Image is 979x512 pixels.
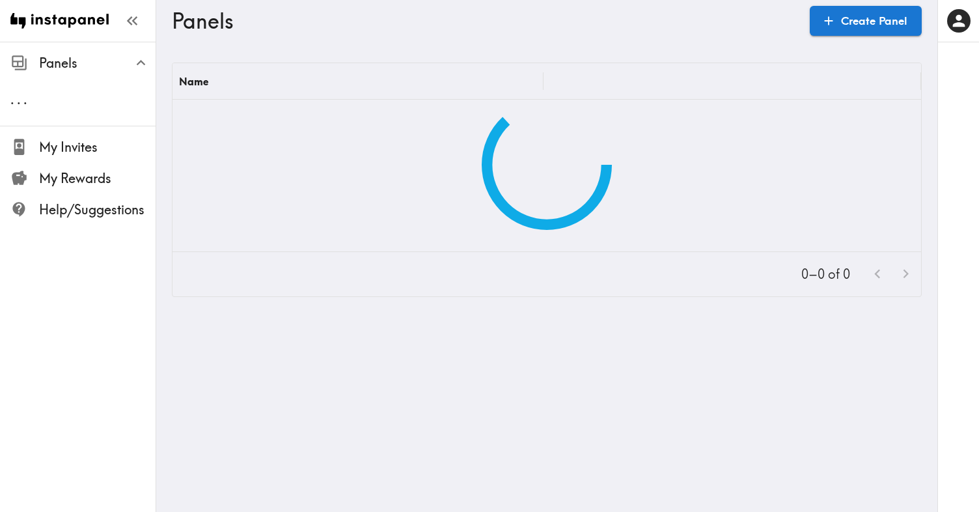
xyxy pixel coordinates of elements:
span: . [17,91,21,107]
span: Help/Suggestions [39,201,156,219]
a: Create Panel [810,6,922,36]
span: My Invites [39,138,156,156]
span: My Rewards [39,169,156,188]
span: . [10,91,14,107]
span: . [23,91,27,107]
p: 0–0 of 0 [801,265,850,283]
h3: Panels [172,8,799,33]
div: Name [179,75,208,88]
span: Panels [39,54,156,72]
